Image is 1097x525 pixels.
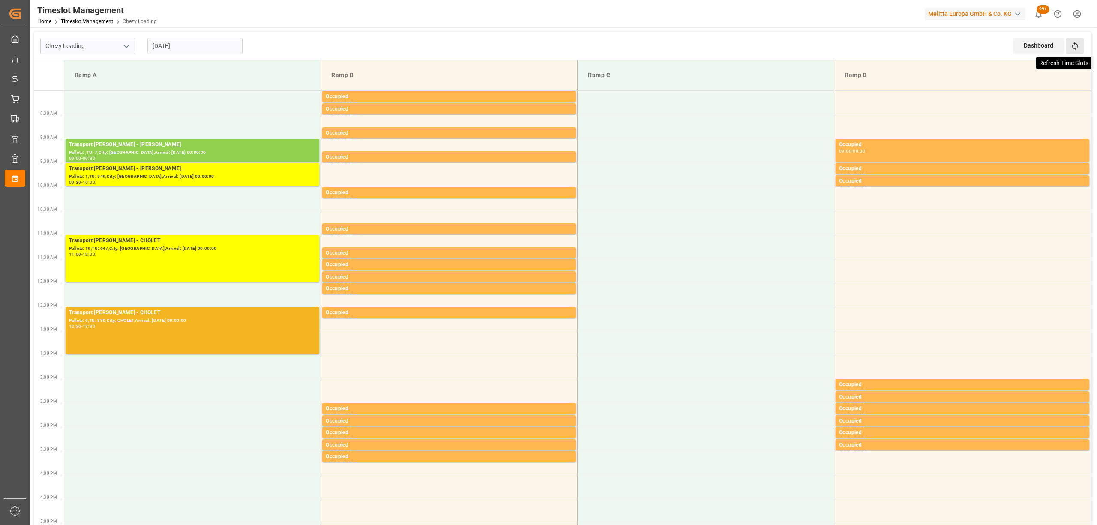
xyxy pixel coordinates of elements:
div: 12:45 [339,317,352,321]
div: - [81,156,83,160]
span: 11:30 AM [37,255,57,260]
div: - [81,180,83,184]
div: Occupied [326,273,572,282]
div: Occupied [839,141,1086,149]
div: 12:15 [339,293,352,297]
div: 14:15 [853,389,865,393]
span: 1:00 PM [40,327,57,332]
div: 08:15 [326,114,338,117]
span: 1:30 PM [40,351,57,356]
div: 12:00 [326,293,338,297]
div: Occupied [839,417,1086,426]
div: - [851,437,853,441]
div: 10:00 [83,180,95,184]
span: 11:00 AM [37,231,57,236]
div: 10:45 [326,234,338,237]
div: - [851,389,853,393]
div: 09:30 [83,156,95,160]
span: 3:00 PM [40,423,57,428]
div: 10:00 [853,186,865,189]
div: 15:30 [853,450,865,453]
div: - [851,186,853,189]
div: 14:45 [326,426,338,429]
div: 14:15 [839,402,851,405]
div: Occupied [326,429,572,437]
div: Dashboard [1013,38,1064,54]
div: 15:15 [339,437,352,441]
span: 10:00 AM [37,183,57,188]
div: 09:30 [339,162,352,165]
div: 09:30 [853,149,865,153]
div: 11:15 [326,258,338,261]
div: Occupied [839,177,1086,186]
div: Occupied [326,129,572,138]
div: 15:00 [839,437,851,441]
span: 10:30 AM [37,207,57,212]
div: 10:15 [339,197,352,201]
div: 13:30 [83,324,95,328]
span: 4:00 PM [40,471,57,476]
input: DD-MM-YYYY [147,38,243,54]
span: 9:00 AM [40,135,57,140]
a: Home [37,18,51,24]
div: Ramp B [328,67,570,83]
div: Melitta Europa GmbH & Co. KG [925,8,1025,20]
div: - [851,413,853,417]
div: Occupied [839,381,1086,389]
div: - [338,426,339,429]
div: 14:30 [853,402,865,405]
button: Melitta Europa GmbH & Co. KG [925,6,1029,22]
div: - [851,402,853,405]
div: 14:45 [853,413,865,417]
div: Pallets: 1,TU: 549,City: [GEOGRAPHIC_DATA],Arrival: [DATE] 00:00:00 [69,173,316,180]
div: 08:00 [326,101,338,105]
div: Occupied [839,405,1086,413]
div: 09:30 [69,180,81,184]
div: Occupied [326,189,572,197]
div: Transport [PERSON_NAME] - [PERSON_NAME] [69,141,316,149]
span: 99+ [1037,5,1049,14]
div: Occupied [326,105,572,114]
div: 14:30 [839,413,851,417]
div: Occupied [326,249,572,258]
div: Pallets: 19,TU: 647,City: [GEOGRAPHIC_DATA],Arrival: [DATE] 00:00:00 [69,245,316,252]
div: Transport [PERSON_NAME] - CHOLET [69,237,316,245]
div: 12:00 [339,282,352,285]
div: Ramp D [841,67,1084,83]
div: 12:00 [83,252,95,256]
div: Ramp C [584,67,827,83]
button: Help Center [1048,4,1067,24]
div: - [338,138,339,141]
div: 09:45 [853,173,865,177]
div: - [338,234,339,237]
div: Occupied [326,309,572,317]
div: Occupied [326,441,572,450]
div: 12:30 [69,324,81,328]
div: Occupied [839,429,1086,437]
div: Occupied [839,393,1086,402]
div: Occupied [839,441,1086,450]
div: - [338,162,339,165]
div: - [851,450,853,453]
div: 08:30 [339,114,352,117]
div: 15:00 [853,426,865,429]
span: 2:30 PM [40,399,57,404]
div: Pallets: ,TU: 7,City: [GEOGRAPHIC_DATA],Arrival: [DATE] 00:00:00 [69,149,316,156]
div: - [338,437,339,441]
div: 11:00 [339,234,352,237]
div: - [81,252,83,256]
div: - [338,317,339,321]
div: Occupied [326,225,572,234]
span: 8:30 AM [40,111,57,116]
div: - [338,461,339,465]
div: Occupied [839,165,1086,173]
div: Occupied [326,261,572,269]
div: 11:30 [339,258,352,261]
div: Occupied [326,417,572,426]
div: - [338,101,339,105]
div: 15:00 [326,437,338,441]
span: 2:00 PM [40,375,57,380]
div: Occupied [326,285,572,293]
div: 10:00 [326,197,338,201]
span: 9:30 AM [40,159,57,164]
